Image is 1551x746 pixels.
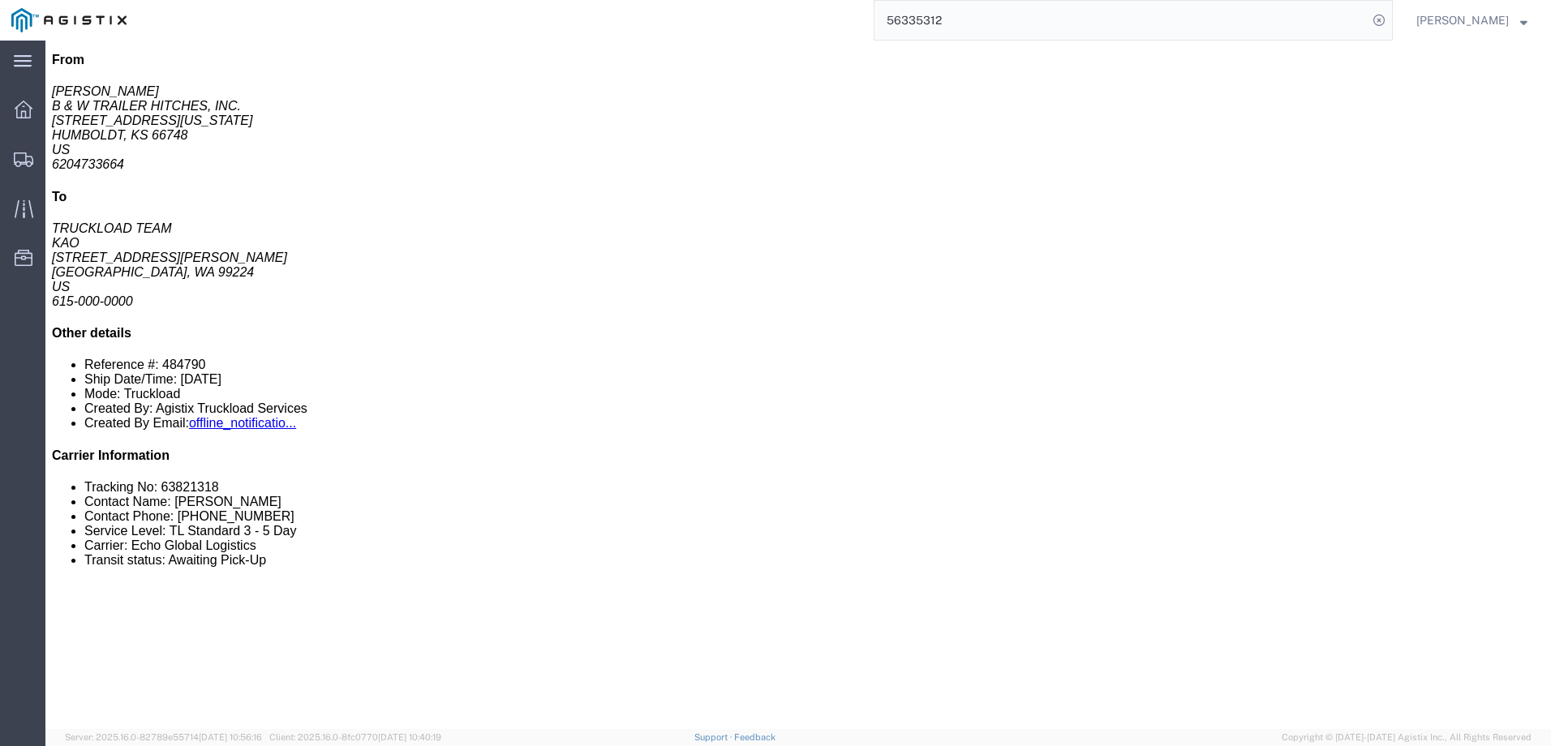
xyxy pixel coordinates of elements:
a: Feedback [734,732,775,742]
span: [DATE] 10:56:16 [199,732,262,742]
span: Client: 2025.16.0-8fc0770 [269,732,441,742]
input: Search for shipment number, reference number [874,1,1368,40]
img: logo [11,8,127,32]
span: Nathan Seeley [1416,11,1509,29]
iframe: FS Legacy Container [45,41,1551,729]
a: Support [694,732,735,742]
span: Copyright © [DATE]-[DATE] Agistix Inc., All Rights Reserved [1282,731,1532,744]
button: [PERSON_NAME] [1416,11,1528,30]
span: Server: 2025.16.0-82789e55714 [65,732,262,742]
span: [DATE] 10:40:19 [378,732,441,742]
